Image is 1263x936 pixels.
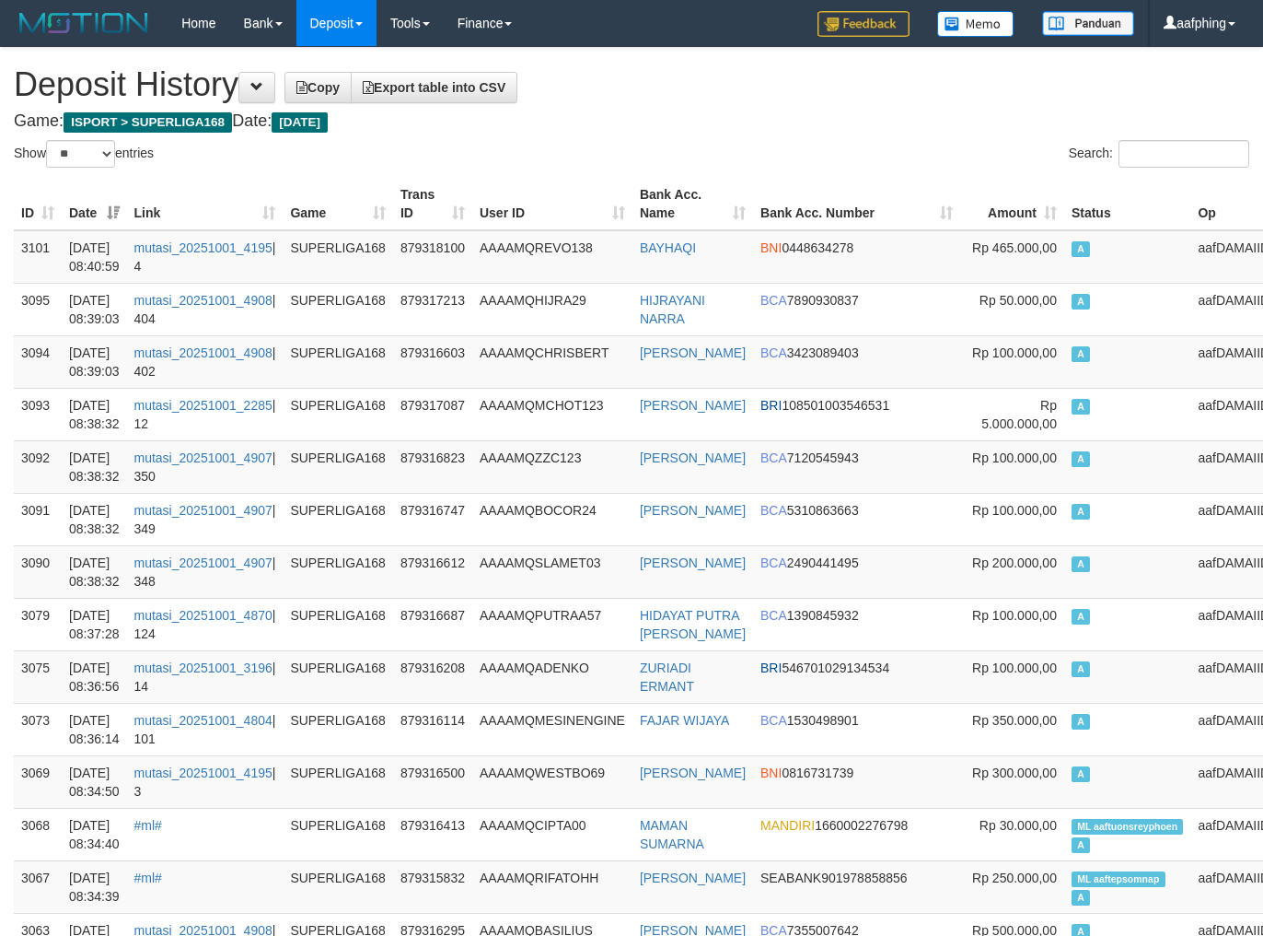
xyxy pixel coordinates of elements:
td: 108501003546531 [753,388,960,440]
span: BCA [760,713,787,728]
td: [DATE] 08:38:32 [62,388,127,440]
span: Approved [1072,766,1090,782]
td: [DATE] 08:39:03 [62,335,127,388]
td: 1660002276798 [753,808,960,860]
td: 3090 [14,545,62,598]
span: BCA [760,293,787,308]
span: Export table into CSV [363,80,505,95]
td: SUPERLIGA168 [283,283,393,335]
td: SUPERLIGA168 [283,335,393,388]
a: HIDAYAT PUTRA [PERSON_NAME] [640,608,746,641]
td: SUPERLIGA168 [283,388,393,440]
td: [DATE] 08:37:28 [62,598,127,650]
td: 879318100 [393,230,472,284]
td: | 14 [127,650,284,703]
a: mutasi_20251001_4907 [134,556,272,570]
a: #ml# [134,871,162,885]
a: mutasi_20251001_4195 [134,766,272,780]
td: 879316687 [393,598,472,650]
td: 3423089403 [753,335,960,388]
span: Approved [1072,241,1090,257]
img: MOTION_logo.png [14,9,154,37]
span: Rp 100.000,00 [972,661,1057,675]
th: Amount: activate to sort column ascending [960,178,1064,230]
td: | 3 [127,755,284,808]
span: Approved [1072,661,1090,677]
td: 879316823 [393,440,472,493]
td: 3093 [14,388,62,440]
td: AAAAMQHIJRA29 [472,283,632,335]
td: | 101 [127,703,284,755]
a: Copy [284,72,352,103]
td: 1390845932 [753,598,960,650]
label: Search: [1069,140,1249,168]
span: Approved [1072,294,1090,310]
td: 879316747 [393,493,472,545]
td: SUPERLIGA168 [283,545,393,598]
td: [DATE] 08:38:32 [62,440,127,493]
td: SUPERLIGA168 [283,755,393,808]
a: [PERSON_NAME] [640,871,746,885]
td: AAAAMQPUTRAA57 [472,598,632,650]
a: [PERSON_NAME] [640,556,746,570]
a: mutasi_20251001_2285 [134,398,272,413]
td: 879316413 [393,808,472,860]
td: 879317213 [393,283,472,335]
img: panduan.png [1042,11,1134,36]
h4: Game: Date: [14,112,1249,131]
input: Search: [1118,140,1249,168]
span: BCA [760,608,787,623]
td: 879316612 [393,545,472,598]
span: SEABANK [760,871,821,885]
a: BAYHAQI [640,240,696,255]
td: 1530498901 [753,703,960,755]
a: ZURIADI ERMANT [640,661,694,694]
th: Bank Acc. Name: activate to sort column ascending [632,178,753,230]
td: [DATE] 08:38:32 [62,493,127,545]
span: Rp 100.000,00 [972,345,1057,360]
td: 0816731739 [753,755,960,808]
td: AAAAMQCIPTA00 [472,808,632,860]
th: Bank Acc. Number: activate to sort column ascending [753,178,960,230]
td: [DATE] 08:36:56 [62,650,127,703]
td: 3094 [14,335,62,388]
td: SUPERLIGA168 [283,440,393,493]
td: AAAAMQCHRISBERT [472,335,632,388]
span: Rp 50.000,00 [979,293,1057,308]
span: BCA [760,345,787,360]
span: Rp 100.000,00 [972,450,1057,465]
td: 879317087 [393,388,472,440]
span: BNI [760,766,782,780]
th: ID: activate to sort column ascending [14,178,62,230]
td: 879316208 [393,650,472,703]
th: Date: activate to sort column ascending [62,178,127,230]
span: Rp 300.000,00 [972,766,1057,780]
span: Approved [1072,504,1090,520]
td: AAAAMQRIFATOHH [472,860,632,913]
td: 3101 [14,230,62,284]
td: 3073 [14,703,62,755]
a: mutasi_20251001_4195 [134,240,272,255]
span: Approved [1072,890,1090,906]
span: Rp 100.000,00 [972,608,1057,623]
td: SUPERLIGA168 [283,230,393,284]
select: Showentries [46,140,115,168]
td: 3079 [14,598,62,650]
a: FAJAR WIJAYA [640,713,730,728]
td: | 124 [127,598,284,650]
td: 5310863663 [753,493,960,545]
a: MAMAN SUMARNA [640,818,704,851]
span: Approved [1072,556,1090,572]
td: AAAAMQADENKO [472,650,632,703]
a: HIJRAYANI NARRA [640,293,705,326]
th: Link: activate to sort column ascending [127,178,284,230]
a: [PERSON_NAME] [640,345,746,360]
td: 879316603 [393,335,472,388]
a: mutasi_20251001_4870 [134,608,272,623]
td: 0448634278 [753,230,960,284]
a: [PERSON_NAME] [640,766,746,780]
span: Copy [296,80,340,95]
a: mutasi_20251001_3196 [134,661,272,675]
h1: Deposit History [14,66,1249,103]
td: 3091 [14,493,62,545]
